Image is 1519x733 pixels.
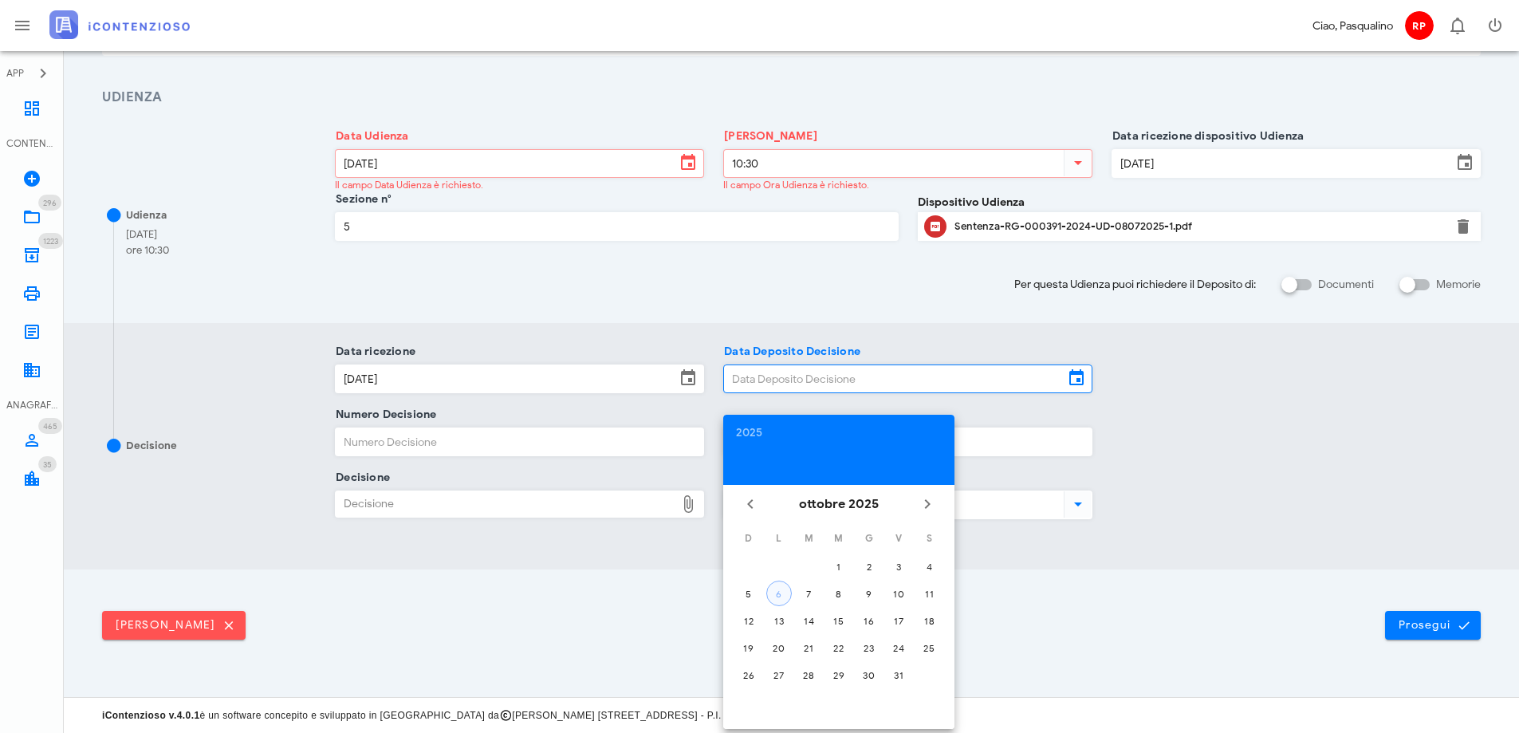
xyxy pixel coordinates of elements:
input: Ora Udienza [724,150,1061,177]
div: 2 [856,561,882,573]
div: 24 [886,642,911,654]
span: Distintivo [38,195,61,211]
div: 5 [736,588,761,600]
button: 19 [736,635,761,660]
div: 4 [916,561,942,573]
button: 18 [916,608,942,633]
div: 3 [886,561,911,573]
button: 17 [886,608,911,633]
th: M [794,525,823,552]
div: 9 [856,588,882,600]
button: 27 [766,662,792,688]
div: 22 [826,642,852,654]
div: CONTENZIOSO [6,136,57,151]
button: 29 [826,662,852,688]
div: 31 [886,669,911,681]
div: Ciao, Pasqualino [1312,18,1393,34]
div: Udienza [126,207,167,223]
button: 13 [766,608,792,633]
div: Sentenza-RG-000391-2024-UD-08072025-1.pdf [954,220,1444,233]
div: 25 [916,642,942,654]
th: V [885,525,914,552]
img: logo-text-2x.png [49,10,190,39]
div: 15 [826,615,852,627]
div: Decisione [126,438,177,454]
div: ore 10:30 [126,242,169,258]
span: [PERSON_NAME] [115,618,233,633]
div: 21 [796,642,821,654]
button: Distintivo [1438,6,1476,45]
label: Data ricezione [331,344,415,360]
div: 27 [766,669,792,681]
button: 25 [916,635,942,660]
button: 12 [736,608,761,633]
h3: Udienza [102,88,1481,108]
div: 20 [766,642,792,654]
button: 24 [886,635,911,660]
button: Prosegui [1385,611,1481,640]
button: ottobre 2025 [793,488,885,520]
div: 2025 [736,428,942,439]
div: 6 [767,588,791,600]
label: Tipo Decisione [719,470,805,486]
span: 465 [43,421,57,432]
div: 1 [826,561,852,573]
button: 15 [826,608,852,633]
div: Il campo Data Udienza è richiesto. [335,180,704,190]
span: 1223 [43,236,58,246]
label: Data ricezione dispositivo Udienza [1108,128,1304,144]
div: 14 [796,615,821,627]
button: 11 [916,581,942,606]
button: [PERSON_NAME] [102,611,246,640]
button: 5 [736,581,761,606]
th: D [734,525,763,552]
button: 6 [766,581,792,606]
div: 30 [856,669,882,681]
button: 9 [856,581,882,606]
button: 8 [826,581,852,606]
label: Memorie [1436,277,1481,293]
div: ANAGRAFICA [6,398,57,412]
button: 1 [826,554,852,579]
button: Clicca per aprire un'anteprima del file o scaricarlo [924,215,946,238]
div: 10 [886,588,911,600]
button: 20 [766,635,792,660]
th: M [824,525,853,552]
span: 296 [43,198,57,208]
span: Distintivo [38,233,63,249]
th: G [855,525,883,552]
button: 16 [856,608,882,633]
label: [PERSON_NAME] [719,128,817,144]
div: [DATE] [126,227,169,242]
div: 19 [736,642,761,654]
button: 31 [886,662,911,688]
div: 29 [826,669,852,681]
label: Documenti [1318,277,1374,293]
button: 3 [886,554,911,579]
span: Per questa Udienza puoi richiedere il Deposito di: [1014,276,1256,293]
strong: iContenzioso v.4.0.1 [102,710,199,721]
th: L [765,525,793,552]
div: 28 [796,669,821,681]
span: Distintivo [38,456,57,472]
div: 8 [826,588,852,600]
button: Elimina [1454,217,1473,236]
label: Decisione [331,470,390,486]
div: 13 [766,615,792,627]
div: 12 [736,615,761,627]
button: 10 [886,581,911,606]
span: 35 [43,459,52,470]
div: 17 [886,615,911,627]
div: 16 [856,615,882,627]
button: 28 [796,662,821,688]
button: Il mese scorso [736,490,765,518]
span: Distintivo [38,418,62,434]
label: Data Udienza [331,128,409,144]
input: Data Deposito Decisione [724,365,1064,392]
button: 4 [916,554,942,579]
button: 26 [736,662,761,688]
button: 22 [826,635,852,660]
button: 21 [796,635,821,660]
input: Sezione n° [336,213,897,240]
div: 18 [916,615,942,627]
